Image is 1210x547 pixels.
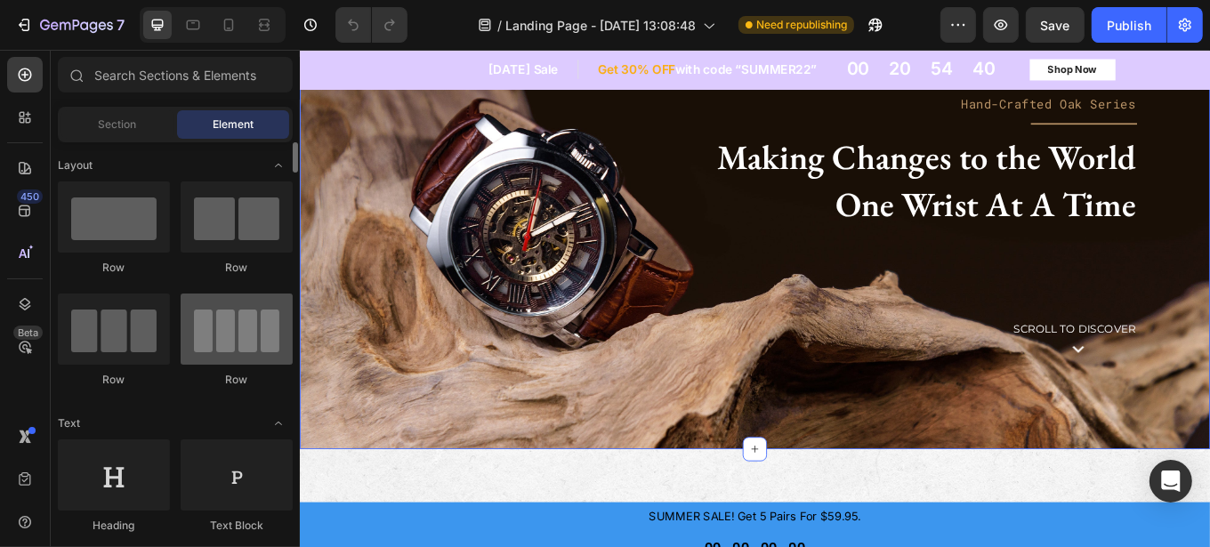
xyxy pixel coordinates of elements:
[641,11,668,36] div: 00
[497,16,502,35] span: /
[907,347,920,355] img: gempages_584539459974857304-c1d97c72-97e6-45e4-b215-648084e36536.png
[856,11,956,36] button: Shop Now
[58,415,80,431] span: Text
[756,17,847,33] span: Need republishing
[1026,7,1085,43] button: Save
[7,7,133,43] button: 7
[117,14,125,36] p: 7
[350,13,440,31] span: Get 30% OFF
[335,7,407,43] div: Undo/Redo
[350,13,607,32] p: with code “SUMMER22”
[1092,7,1166,43] button: Publish
[58,518,170,534] div: Heading
[264,151,293,180] span: Toggle open
[58,260,170,276] div: Row
[740,11,766,36] div: 54
[877,14,935,32] div: Shop Now
[691,11,717,36] div: 20
[486,52,982,75] h3: Hand-Crafted Oak Series
[789,11,816,36] div: 40
[181,260,293,276] div: Row
[300,50,1210,547] iframe: Design area
[58,157,93,173] span: Layout
[1107,16,1151,35] div: Publish
[99,117,137,133] span: Section
[58,57,293,93] input: Search Sections & Elements
[58,372,170,388] div: Row
[488,100,980,152] p: Making Changes to the World
[222,13,324,32] p: [DATE] Sale
[1149,460,1192,503] div: Open Intercom Messenger
[264,409,293,438] span: Toggle open
[488,318,980,336] p: SCROLL TO DISCOVER
[13,326,43,340] div: Beta
[181,372,293,388] div: Row
[505,16,696,35] span: Landing Page - [DATE] 13:08:48
[17,189,43,204] div: 450
[488,155,980,207] p: One Wrist At A Time
[181,518,293,534] div: Text Block
[213,117,254,133] span: Element
[1041,18,1070,33] span: Save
